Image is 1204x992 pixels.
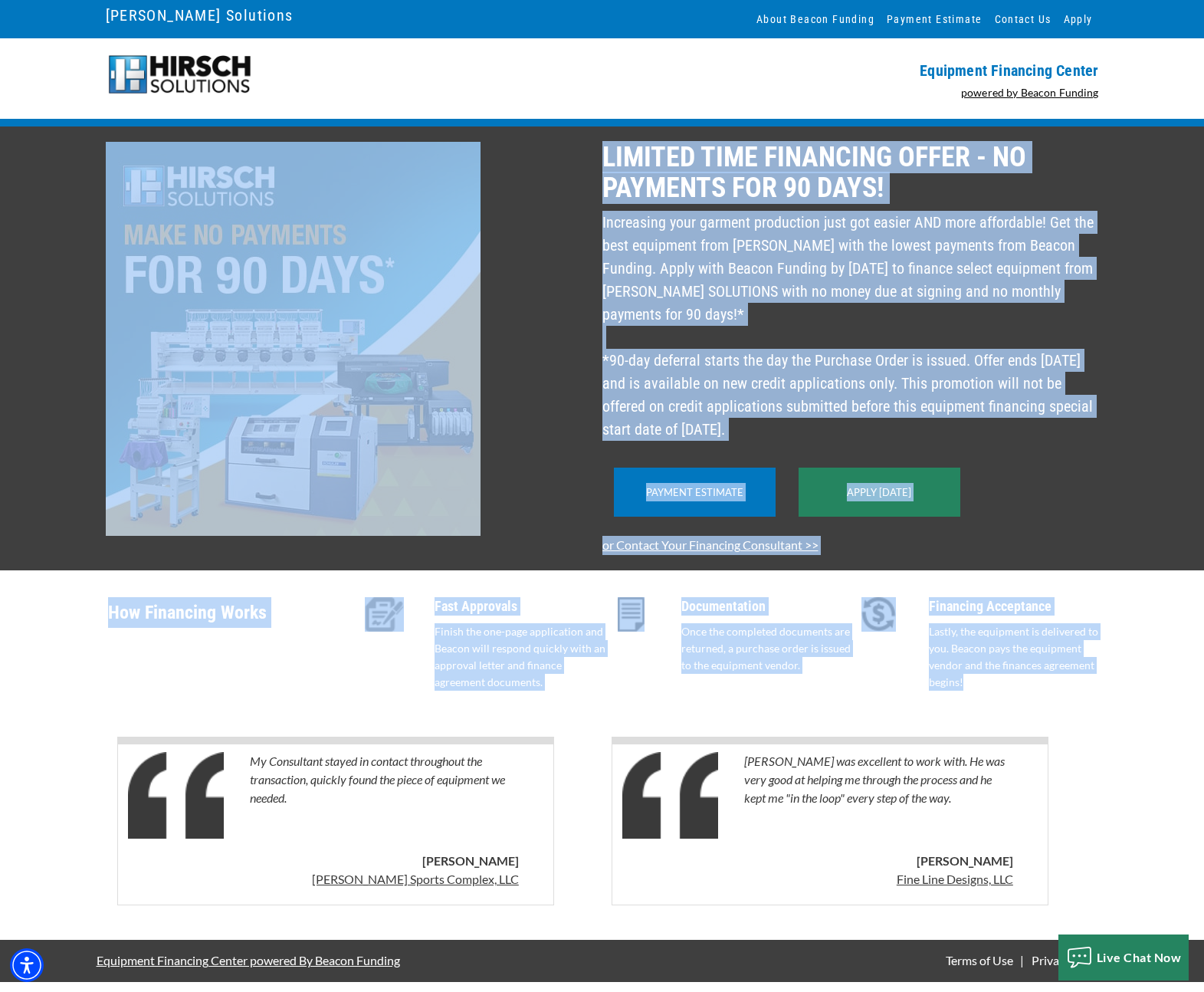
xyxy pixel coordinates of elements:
span: | [1020,953,1024,967]
p: Finish the one-page application and Beacon will respond quickly with an approval letter and finan... [435,623,612,691]
p: [PERSON_NAME] Sports Complex, LLC [312,870,519,889]
img: logo [106,54,254,96]
a: Terms of Use - open in a new tab [943,953,1016,967]
span: Live Chat Now [1097,950,1182,964]
p: Fast Approvals [435,597,612,616]
a: Apply [DATE] [847,486,911,498]
p: Once the completed documents are returned, a purchase order is issued to the equipment vendor. [681,623,858,674]
p: Financing Acceptance [929,597,1106,616]
p: Fine Line Designs, LLC [897,870,1013,889]
a: [PERSON_NAME] Solutions [106,2,294,28]
p: Lastly, the equipment is delivered to you. Beacon pays the equipment vendor and the finances agre... [929,623,1106,691]
p: LIMITED TIME FINANCING OFFER - NO PAYMENTS FOR 90 DAYS! [602,142,1099,203]
a: Equipment Financing Center powered By Beacon Funding - open in a new tab [97,941,400,979]
p: Documentation [681,597,858,616]
a: or Contact Your Financing Consultant >> [602,537,819,552]
img: Documentation [618,597,645,632]
p: How Financing Works [108,597,356,647]
img: Fast Approvals [365,597,404,632]
p: Equipment Financing Center [612,61,1099,80]
div: Accessibility Menu [10,948,44,982]
a: Fine Line Designs, LLC [897,870,1013,896]
button: Live Chat Now [1058,935,1189,981]
a: [PERSON_NAME] Sports Complex, LLC [312,870,519,896]
a: Payment Estimate [646,486,743,498]
a: powered by Beacon Funding - open in a new tab [961,86,1099,99]
img: Quotes [622,752,718,839]
p: My Consultant stayed in contact throughout the transaction, quickly found the piece of equipment ... [250,752,519,844]
img: Quotes [128,752,224,839]
p: Increasing your garment production just got easier AND more affordable! Get the best equipment fr... [602,211,1099,441]
b: [PERSON_NAME] [422,853,519,868]
a: Privacy Policy - open in a new tab [1028,953,1108,967]
b: [PERSON_NAME] [917,853,1013,868]
p: [PERSON_NAME] was excellent to work with. He was very good at helping me through the process and ... [744,752,1013,844]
